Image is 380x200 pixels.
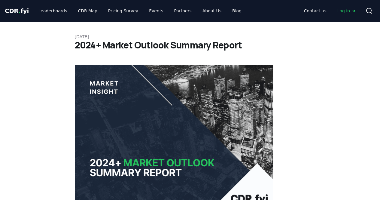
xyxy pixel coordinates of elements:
span: Log in [337,8,356,14]
a: Blog [227,5,246,16]
a: CDR.fyi [5,7,29,15]
nav: Main [299,5,361,16]
a: Partners [169,5,196,16]
nav: Main [34,5,246,16]
a: Contact us [299,5,331,16]
p: [DATE] [75,34,306,40]
a: Log in [333,5,361,16]
span: CDR fyi [5,7,29,14]
a: Events [144,5,168,16]
a: Leaderboards [34,5,72,16]
span: . [19,7,21,14]
a: CDR Map [73,5,102,16]
h1: 2024+ Market Outlook Summary Report [75,40,306,51]
a: About Us [198,5,226,16]
a: Pricing Survey [103,5,143,16]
